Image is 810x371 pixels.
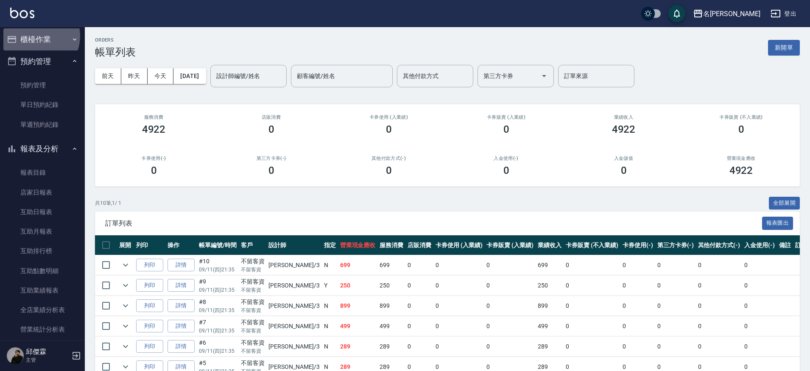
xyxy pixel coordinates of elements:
[693,114,790,120] h2: 卡券販賣 (不入業績)
[199,327,237,335] p: 09/11 (四) 21:35
[564,276,620,296] td: 0
[105,156,202,161] h2: 卡券使用(-)
[10,8,34,18] img: Logo
[612,123,636,135] h3: 4922
[3,163,81,182] a: 報表目錄
[536,276,564,296] td: 250
[668,5,685,22] button: save
[241,307,265,314] p: 不留客資
[338,337,378,357] td: 289
[223,114,320,120] h2: 店販消費
[536,337,564,357] td: 289
[3,281,81,300] a: 互助業績報表
[458,156,555,161] h2: 入金使用(-)
[322,276,338,296] td: Y
[95,199,121,207] p: 共 10 筆, 1 / 1
[655,316,696,336] td: 0
[95,46,136,58] h3: 帳單列表
[119,320,132,332] button: expand row
[197,235,239,255] th: 帳單編號/時間
[322,296,338,316] td: N
[536,316,564,336] td: 499
[768,40,800,56] button: 新開單
[241,327,265,335] p: 不留客資
[405,337,433,357] td: 0
[405,255,433,275] td: 0
[3,138,81,160] button: 報表及分析
[377,235,405,255] th: 服務消費
[168,259,195,272] a: 詳情
[655,337,696,357] td: 0
[268,123,274,135] h3: 0
[564,296,620,316] td: 0
[767,6,800,22] button: 登出
[769,197,800,210] button: 全部展開
[620,276,655,296] td: 0
[655,276,696,296] td: 0
[377,276,405,296] td: 250
[564,316,620,336] td: 0
[536,296,564,316] td: 899
[241,318,265,327] div: 不留客資
[338,276,378,296] td: 250
[165,235,197,255] th: 操作
[377,255,405,275] td: 699
[3,50,81,73] button: 預約管理
[655,296,696,316] td: 0
[696,316,743,336] td: 0
[484,276,536,296] td: 0
[3,115,81,134] a: 單週預約紀錄
[405,276,433,296] td: 0
[729,165,753,176] h3: 4922
[142,123,166,135] h3: 4922
[322,337,338,357] td: N
[655,255,696,275] td: 0
[197,276,239,296] td: #9
[168,299,195,312] a: 詳情
[696,235,743,255] th: 其他付款方式(-)
[405,235,433,255] th: 店販消費
[620,337,655,357] td: 0
[3,28,81,50] button: 櫃檯作業
[3,340,81,359] a: 營業項目月分析表
[95,68,121,84] button: 前天
[738,123,744,135] h3: 0
[199,286,237,294] p: 09/11 (四) 21:35
[239,235,267,255] th: 客戶
[119,299,132,312] button: expand row
[119,340,132,353] button: expand row
[696,276,743,296] td: 0
[241,277,265,286] div: 不留客資
[742,276,777,296] td: 0
[621,165,627,176] h3: 0
[536,235,564,255] th: 業績收入
[3,202,81,222] a: 互助日報表
[536,255,564,275] td: 699
[484,296,536,316] td: 0
[199,347,237,355] p: 09/11 (四) 21:35
[105,114,202,120] h3: 服務消費
[3,261,81,281] a: 互助點數明細
[119,259,132,271] button: expand row
[105,219,762,228] span: 訂單列表
[3,222,81,241] a: 互助月報表
[564,235,620,255] th: 卡券販賣 (不入業績)
[168,340,195,353] a: 詳情
[241,266,265,273] p: 不留客資
[762,219,793,227] a: 報表匯出
[136,279,163,292] button: 列印
[322,316,338,336] td: N
[241,347,265,355] p: 不留客資
[197,316,239,336] td: #7
[742,235,777,255] th: 入金使用(-)
[134,235,165,255] th: 列印
[136,259,163,272] button: 列印
[620,235,655,255] th: 卡券使用(-)
[119,279,132,292] button: expand row
[3,75,81,95] a: 預約管理
[433,255,485,275] td: 0
[266,255,321,275] td: [PERSON_NAME] /3
[136,340,163,353] button: 列印
[241,286,265,294] p: 不留客資
[690,5,764,22] button: 名[PERSON_NAME]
